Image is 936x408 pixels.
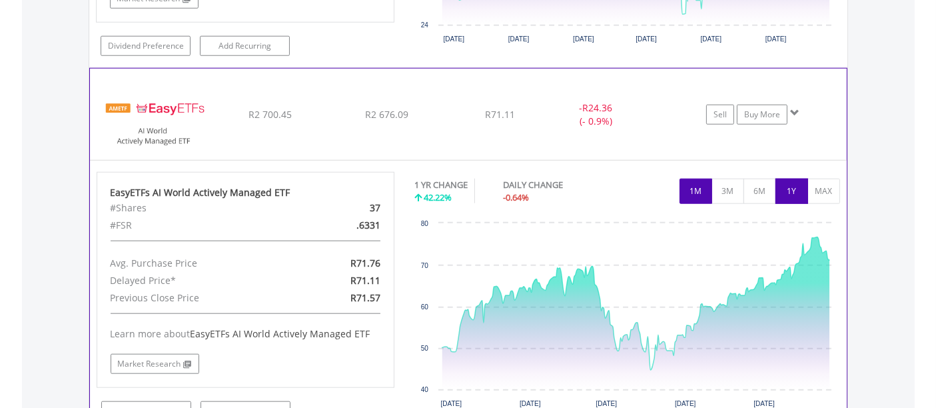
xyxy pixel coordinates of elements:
div: Avg. Purchase Price [101,255,294,272]
span: R24.36 [582,101,612,114]
text: 40 [421,386,429,393]
div: Delayed Price* [101,272,294,289]
span: R71.11 [485,108,515,121]
button: 1M [680,179,712,204]
div: .6331 [294,217,390,234]
button: 3M [711,179,744,204]
span: -0.64% [503,191,529,203]
img: TFSA.EASYAI.png [97,85,211,156]
text: [DATE] [596,400,618,407]
button: 6M [743,179,776,204]
text: [DATE] [508,35,530,43]
text: [DATE] [443,35,464,43]
div: EasyETFs AI World Actively Managed ETF [111,186,381,199]
text: 60 [421,303,429,311]
div: Previous Close Price [101,289,294,307]
text: [DATE] [765,35,787,43]
button: 1Y [775,179,808,204]
span: R71.11 [350,274,380,287]
text: 70 [421,262,429,269]
span: R2 700.45 [248,108,292,121]
text: [DATE] [700,35,721,43]
text: [DATE] [441,400,462,407]
text: [DATE] [573,35,594,43]
span: EasyETFs AI World Actively Managed ETF [191,327,370,340]
text: 80 [421,220,429,227]
text: [DATE] [636,35,657,43]
a: Add Recurring [200,36,290,56]
text: 24 [421,21,429,29]
span: R71.76 [350,257,380,269]
button: MAX [807,179,840,204]
span: 42.22% [424,191,452,203]
div: Learn more about [111,327,381,341]
text: 50 [421,345,429,352]
a: Buy More [737,105,787,125]
div: - (- 0.9%) [546,101,646,128]
div: #FSR [101,217,294,234]
div: DAILY CHANGE [503,179,610,191]
div: 37 [294,199,390,217]
text: [DATE] [520,400,541,407]
span: R71.57 [350,291,380,304]
text: [DATE] [753,400,775,407]
a: Dividend Preference [101,36,191,56]
div: 1 YR CHANGE [414,179,468,191]
a: Sell [706,105,734,125]
div: #Shares [101,199,294,217]
text: [DATE] [675,400,696,407]
span: R2 676.09 [365,108,408,121]
a: Market Research [111,354,199,374]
